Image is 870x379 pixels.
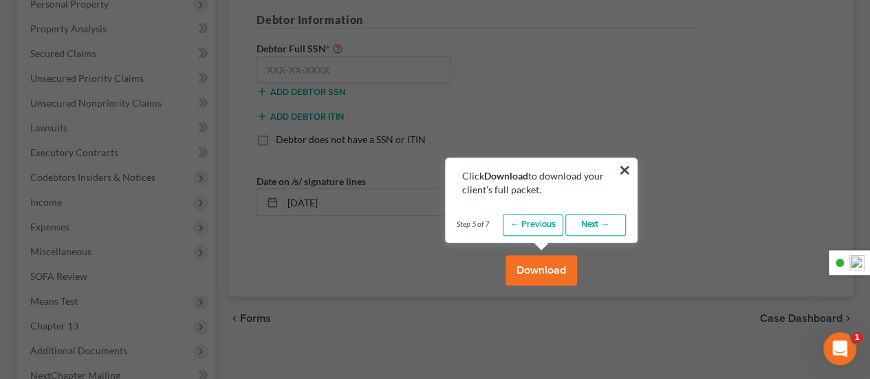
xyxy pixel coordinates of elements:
[565,214,626,236] a: Next →
[484,170,528,182] b: Download
[505,255,577,285] button: Download
[618,159,631,181] button: ×
[462,169,620,197] div: Click to download your client's full packet.
[503,214,563,236] a: ← Previous
[457,219,489,230] span: Step 5 of 7
[851,332,862,343] span: 1
[823,332,856,365] iframe: Intercom live chat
